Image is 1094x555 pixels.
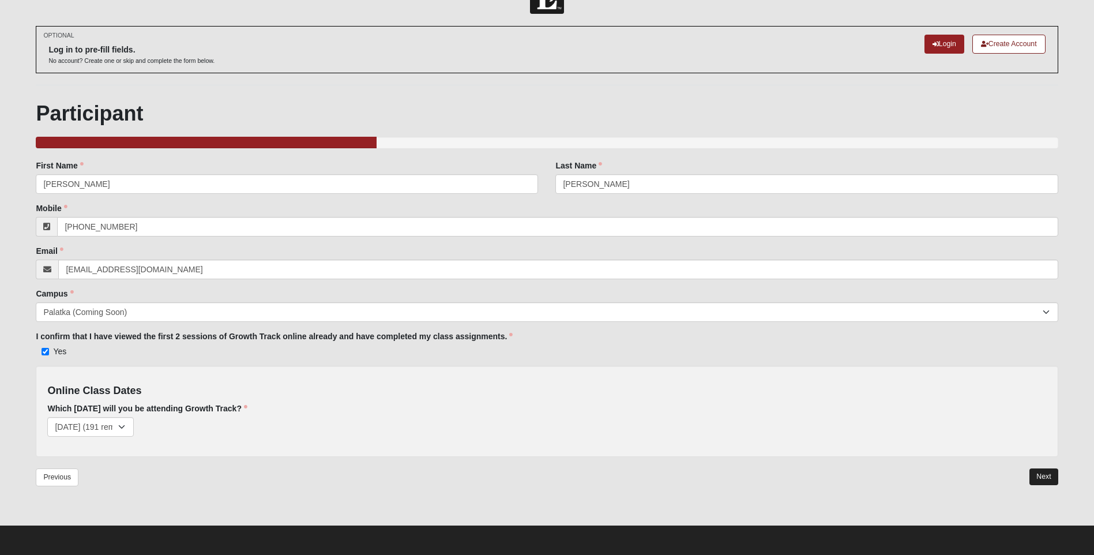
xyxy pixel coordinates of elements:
[36,101,1058,126] h1: Participant
[43,31,74,40] small: OPTIONAL
[924,35,964,54] a: Login
[972,35,1046,54] a: Create Account
[36,288,73,299] label: Campus
[53,347,66,356] span: Yes
[36,331,513,342] label: I confirm that I have viewed the first 2 sessions of Growth Track online already and have complet...
[47,403,247,414] label: Which [DATE] will you be attending Growth Track?
[42,348,49,355] input: Yes
[47,385,1046,397] h4: Online Class Dates
[36,160,83,171] label: First Name
[1029,468,1058,485] a: Next
[36,468,78,486] a: Previous
[36,202,67,214] label: Mobile
[555,160,602,171] label: Last Name
[48,45,215,55] h6: Log in to pre-fill fields.
[48,57,215,65] p: No account? Create one or skip and complete the form below.
[36,245,63,257] label: Email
